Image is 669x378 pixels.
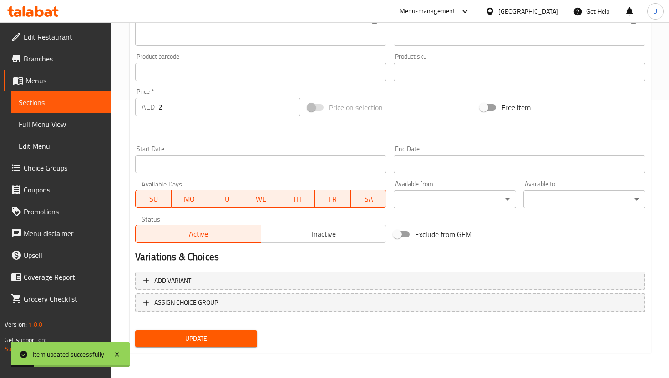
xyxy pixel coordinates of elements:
[329,102,383,113] span: Price on selection
[415,229,471,240] span: Exclude from GEM
[394,190,516,208] div: ​
[4,244,111,266] a: Upsell
[142,101,155,112] p: AED
[24,228,104,239] span: Menu disclaimer
[4,179,111,201] a: Coupons
[33,349,104,359] div: Item updated successfully
[19,141,104,151] span: Edit Menu
[135,250,645,264] h2: Variations & Choices
[4,288,111,310] a: Grocery Checklist
[172,190,208,208] button: MO
[351,190,387,208] button: SA
[265,227,383,241] span: Inactive
[4,157,111,179] a: Choice Groups
[175,192,204,206] span: MO
[139,227,258,241] span: Active
[24,272,104,282] span: Coverage Report
[4,201,111,222] a: Promotions
[4,266,111,288] a: Coverage Report
[135,190,172,208] button: SU
[355,192,383,206] span: SA
[394,63,645,81] input: Please enter product sku
[502,102,531,113] span: Free item
[11,113,111,135] a: Full Menu View
[135,330,257,347] button: Update
[261,225,387,243] button: Inactive
[24,293,104,304] span: Grocery Checklist
[4,222,111,244] a: Menu disclaimer
[154,297,218,308] span: ASSIGN CHOICE GROUP
[25,75,104,86] span: Menus
[4,70,111,91] a: Menus
[11,135,111,157] a: Edit Menu
[19,119,104,130] span: Full Menu View
[24,206,104,217] span: Promotions
[135,272,645,290] button: Add variant
[243,190,279,208] button: WE
[5,334,46,346] span: Get support on:
[523,190,645,208] div: ​
[400,6,456,17] div: Menu-management
[28,318,42,330] span: 1.0.0
[211,192,239,206] span: TU
[24,31,104,42] span: Edit Restaurant
[5,343,62,355] a: Support.OpsPlatform
[19,97,104,108] span: Sections
[279,190,315,208] button: TH
[158,98,300,116] input: Please enter price
[4,26,111,48] a: Edit Restaurant
[283,192,311,206] span: TH
[498,6,558,16] div: [GEOGRAPHIC_DATA]
[4,48,111,70] a: Branches
[135,225,261,243] button: Active
[207,190,243,208] button: TU
[142,333,250,344] span: Update
[24,184,104,195] span: Coupons
[5,318,27,330] span: Version:
[24,250,104,261] span: Upsell
[135,63,386,81] input: Please enter product barcode
[11,91,111,113] a: Sections
[315,190,351,208] button: FR
[139,192,168,206] span: SU
[135,293,645,312] button: ASSIGN CHOICE GROUP
[653,6,657,16] span: U
[24,53,104,64] span: Branches
[247,192,275,206] span: WE
[319,192,347,206] span: FR
[154,275,191,287] span: Add variant
[24,162,104,173] span: Choice Groups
